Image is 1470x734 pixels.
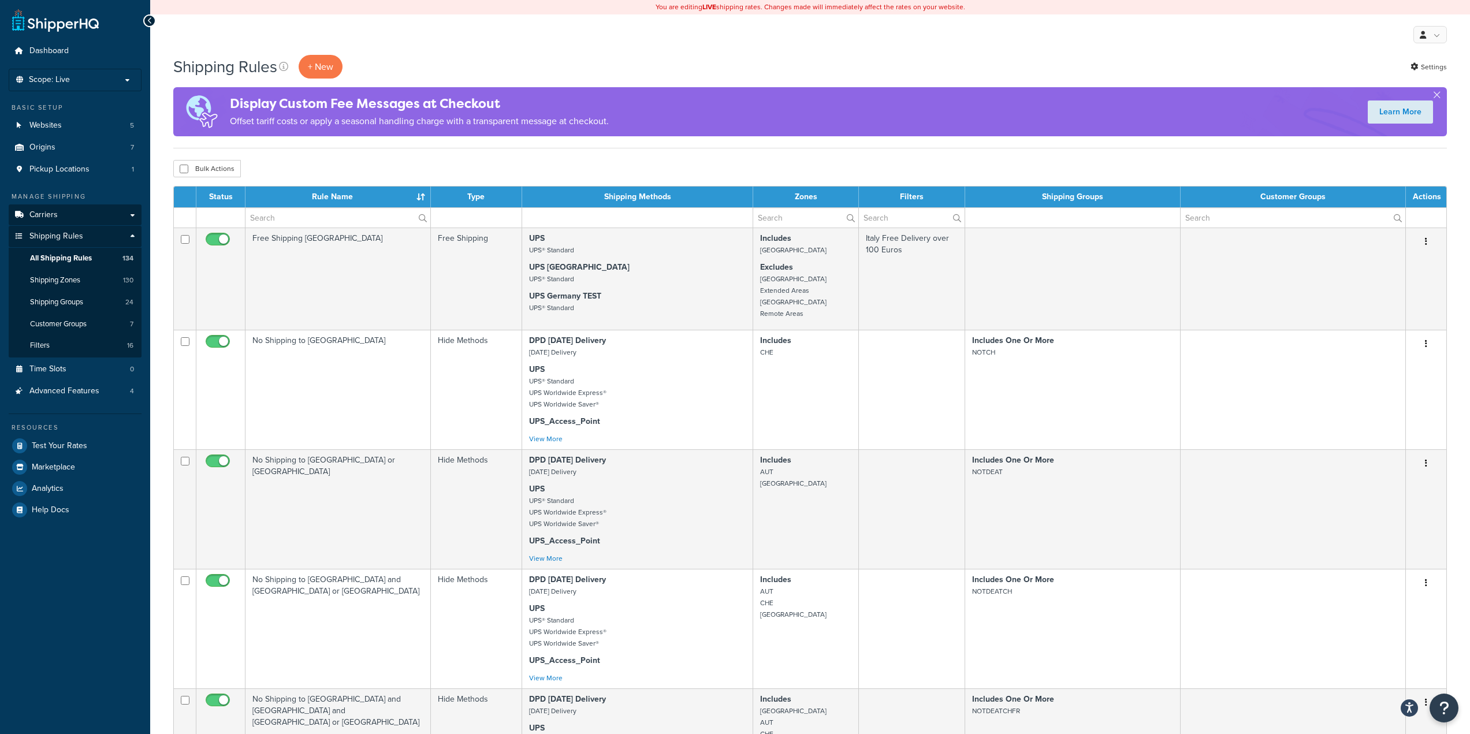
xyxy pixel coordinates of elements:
span: 134 [122,254,133,263]
strong: Includes [760,573,791,586]
span: Dashboard [29,46,69,56]
b: LIVE [702,2,716,12]
span: 1 [132,165,134,174]
strong: UPS_Access_Point [529,415,600,427]
li: All Shipping Rules [9,248,142,269]
small: AUT CHE [GEOGRAPHIC_DATA] [760,586,827,620]
a: Settings [1411,59,1447,75]
input: Search [1181,208,1405,228]
li: Filters [9,335,142,356]
span: Carriers [29,210,58,220]
strong: Includes [760,693,791,705]
td: Hide Methods [431,330,522,449]
small: UPS® Standard [529,303,574,313]
img: duties-banner-06bc72dcb5fe05cb3f9472aba00be2ae8eb53ab6f0d8bb03d382ba314ac3c341.png [173,87,230,136]
strong: Excludes [760,261,793,273]
span: Shipping Zones [30,275,80,285]
a: Advanced Features 4 [9,381,142,402]
li: Help Docs [9,500,142,520]
a: Customer Groups 7 [9,314,142,335]
span: 7 [130,319,133,329]
input: Search [753,208,858,228]
th: Status [196,187,245,207]
strong: UPS_Access_Point [529,654,600,666]
strong: Includes [760,454,791,466]
li: Websites [9,115,142,136]
input: Search [245,208,430,228]
strong: UPS Germany TEST [529,290,601,302]
span: Analytics [32,484,64,494]
a: Shipping Zones 130 [9,270,142,291]
a: Carriers [9,204,142,226]
strong: Includes One Or More [972,693,1054,705]
strong: DPD [DATE] Delivery [529,573,606,586]
button: Open Resource Center [1430,694,1458,722]
span: Shipping Rules [29,232,83,241]
a: Dashboard [9,40,142,62]
span: 4 [130,386,134,396]
span: Origins [29,143,55,152]
strong: DPD [DATE] Delivery [529,334,606,346]
td: No Shipping to [GEOGRAPHIC_DATA] and [GEOGRAPHIC_DATA] or [GEOGRAPHIC_DATA] [245,569,431,688]
a: Websites 5 [9,115,142,136]
th: Type [431,187,522,207]
a: ShipperHQ Home [12,9,99,32]
h4: Display Custom Fee Messages at Checkout [230,94,609,113]
a: Time Slots 0 [9,359,142,380]
strong: UPS [GEOGRAPHIC_DATA] [529,261,630,273]
td: No Shipping to [GEOGRAPHIC_DATA] [245,330,431,449]
div: Basic Setup [9,103,142,113]
small: UPS® Standard [529,274,574,284]
a: Shipping Groups 24 [9,292,142,313]
small: CHE [760,347,773,357]
span: Scope: Live [29,75,70,85]
div: Resources [9,423,142,433]
strong: DPD [DATE] Delivery [529,454,606,466]
td: Free Shipping [GEOGRAPHIC_DATA] [245,228,431,330]
p: Offset tariff costs or apply a seasonal handling charge with a transparent message at checkout. [230,113,609,129]
small: [DATE] Delivery [529,467,576,477]
a: Test Your Rates [9,435,142,456]
strong: Includes [760,334,791,346]
a: View More [529,434,563,444]
span: 5 [130,121,134,131]
small: AUT [GEOGRAPHIC_DATA] [760,467,827,489]
small: NOTCH [972,347,995,357]
span: Filters [30,341,50,351]
span: 7 [131,143,134,152]
span: Pickup Locations [29,165,90,174]
small: UPS® Standard UPS Worldwide Express® UPS Worldwide Saver® [529,495,606,529]
span: 24 [125,297,133,307]
strong: UPS [529,602,545,614]
td: Free Shipping [431,228,522,330]
li: Shipping Zones [9,270,142,291]
a: Marketplace [9,457,142,478]
small: NOTDEATCHFR [972,706,1020,716]
td: Hide Methods [431,569,522,688]
th: Actions [1406,187,1446,207]
a: View More [529,553,563,564]
span: Marketplace [32,463,75,472]
strong: UPS [529,363,545,375]
strong: Includes One Or More [972,573,1054,586]
span: Advanced Features [29,386,99,396]
span: Help Docs [32,505,69,515]
td: Italy Free Delivery over 100 Euros [859,228,965,330]
span: 130 [123,275,133,285]
span: Shipping Groups [30,297,83,307]
th: Customer Groups [1181,187,1406,207]
small: [GEOGRAPHIC_DATA] [760,245,827,255]
th: Rule Name : activate to sort column ascending [245,187,431,207]
li: Shipping Rules [9,226,142,357]
input: Search [859,208,965,228]
span: 16 [127,341,133,351]
span: All Shipping Rules [30,254,92,263]
strong: Includes One Or More [972,334,1054,346]
li: Origins [9,137,142,158]
strong: Includes One Or More [972,454,1054,466]
a: Analytics [9,478,142,499]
